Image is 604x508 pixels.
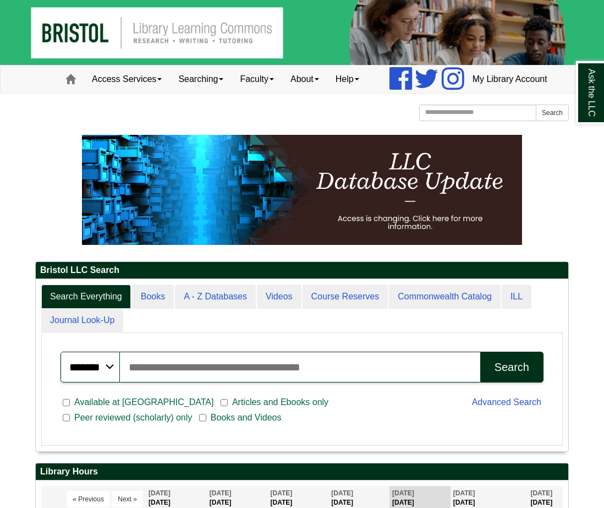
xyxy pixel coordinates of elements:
input: Articles and Ebooks only [221,398,228,408]
a: Books [132,285,174,309]
h2: Library Hours [36,463,568,480]
a: My Library Account [464,65,556,93]
a: Searching [170,65,232,93]
span: Articles and Ebooks only [228,396,333,409]
span: Available at [GEOGRAPHIC_DATA] [70,396,218,409]
a: Help [327,65,367,93]
span: [DATE] [392,489,414,497]
a: A - Z Databases [175,285,256,309]
span: [DATE] [331,489,353,497]
span: Books and Videos [206,411,286,424]
span: [DATE] [530,489,552,497]
input: Books and Videos [199,413,206,423]
button: « Previous [67,491,110,507]
span: [DATE] [453,489,475,497]
a: Course Reserves [303,285,388,309]
span: [DATE] [271,489,293,497]
button: Search [536,105,569,121]
a: ILL [502,285,531,309]
input: Available at [GEOGRAPHIC_DATA] [63,398,70,408]
span: [DATE] [149,489,171,497]
button: Next » [112,491,143,507]
span: [DATE] [210,489,232,497]
h2: Bristol LLC Search [36,262,568,279]
a: Access Services [84,65,170,93]
a: Journal Look-Up [41,308,123,333]
a: Commonwealth Catalog [389,285,501,309]
span: Peer reviewed (scholarly) only [70,411,196,424]
button: Search [480,352,543,383]
div: Search [495,361,529,374]
a: About [282,65,327,93]
img: HTML tutorial [82,135,522,245]
a: Faculty [232,65,282,93]
a: Videos [257,285,301,309]
input: Peer reviewed (scholarly) only [63,413,70,423]
a: Search Everything [41,285,131,309]
a: Advanced Search [472,397,541,407]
